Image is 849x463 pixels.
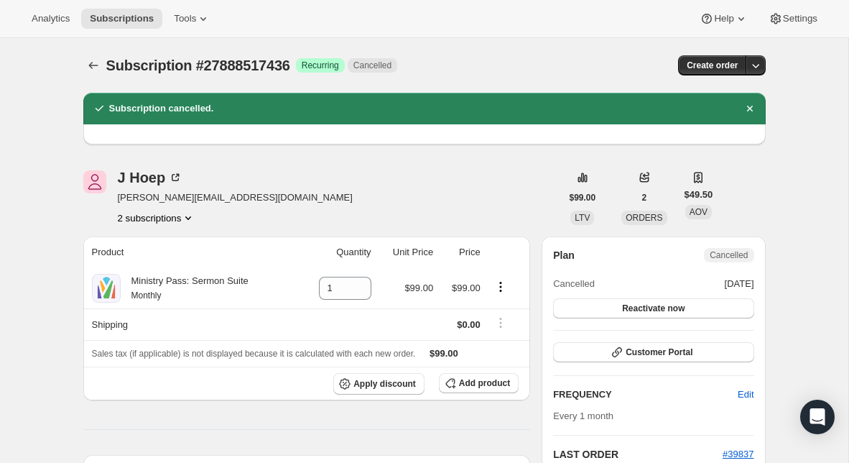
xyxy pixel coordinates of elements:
[626,347,692,358] span: Customer Portal
[90,13,154,24] span: Subscriptions
[561,188,605,208] button: $99.00
[118,170,183,185] div: J Hoep
[687,60,738,71] span: Create order
[298,237,376,268] th: Quantity
[118,191,353,205] span: [PERSON_NAME][EMAIL_ADDRESS][DOMAIN_NAME]
[760,9,826,29] button: Settings
[174,13,196,24] span: Tools
[553,298,753,318] button: Reactivate now
[452,283,481,293] span: $99.00
[83,55,103,75] button: Subscriptions
[23,9,78,29] button: Analytics
[92,274,121,303] img: product img
[690,207,707,217] span: AOV
[430,348,458,359] span: $99.00
[489,279,512,295] button: Product actions
[553,447,723,462] h2: LAST ORDER
[333,373,424,395] button: Apply discount
[83,237,298,268] th: Product
[634,188,656,208] button: 2
[81,9,162,29] button: Subscriptions
[489,315,512,331] button: Shipping actions
[404,283,433,293] span: $99.00
[723,449,753,459] a: #39837
[575,213,590,223] span: LTV
[302,60,339,71] span: Recurring
[106,58,290,73] span: Subscription #27888517436
[439,373,519,393] button: Add product
[109,101,214,116] h2: Subscription cancelled.
[570,192,596,203] span: $99.00
[553,411,613,421] span: Every 1 month
[118,211,196,225] button: Product actions
[83,308,298,340] th: Shipping
[725,277,754,291] span: [DATE]
[714,13,733,24] span: Help
[32,13,70,24] span: Analytics
[553,248,575,262] h2: Plan
[642,192,647,203] span: 2
[738,388,753,402] span: Edit
[740,98,760,119] button: Dismiss notification
[553,277,595,291] span: Cancelled
[459,377,510,389] span: Add product
[678,55,746,75] button: Create order
[685,188,713,202] span: $49.50
[457,319,481,330] span: $0.00
[131,290,162,301] small: Monthly
[165,9,219,29] button: Tools
[121,274,249,303] div: Ministry Pass: Sermon Suite
[553,342,753,362] button: Customer Portal
[800,400,835,434] div: Open Intercom Messenger
[553,388,738,402] h2: FREQUENCY
[783,13,817,24] span: Settings
[437,237,485,268] th: Price
[729,383,762,406] button: Edit
[626,213,662,223] span: ORDERS
[353,378,416,390] span: Apply discount
[723,447,753,462] button: #39837
[83,170,106,193] span: J Hoep
[622,303,685,314] span: Reactivate now
[92,349,416,359] span: Sales tax (if applicable) is not displayed because it is calculated with each new order.
[376,237,438,268] th: Unit Price
[353,60,391,71] span: Cancelled
[691,9,756,29] button: Help
[710,249,748,261] span: Cancelled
